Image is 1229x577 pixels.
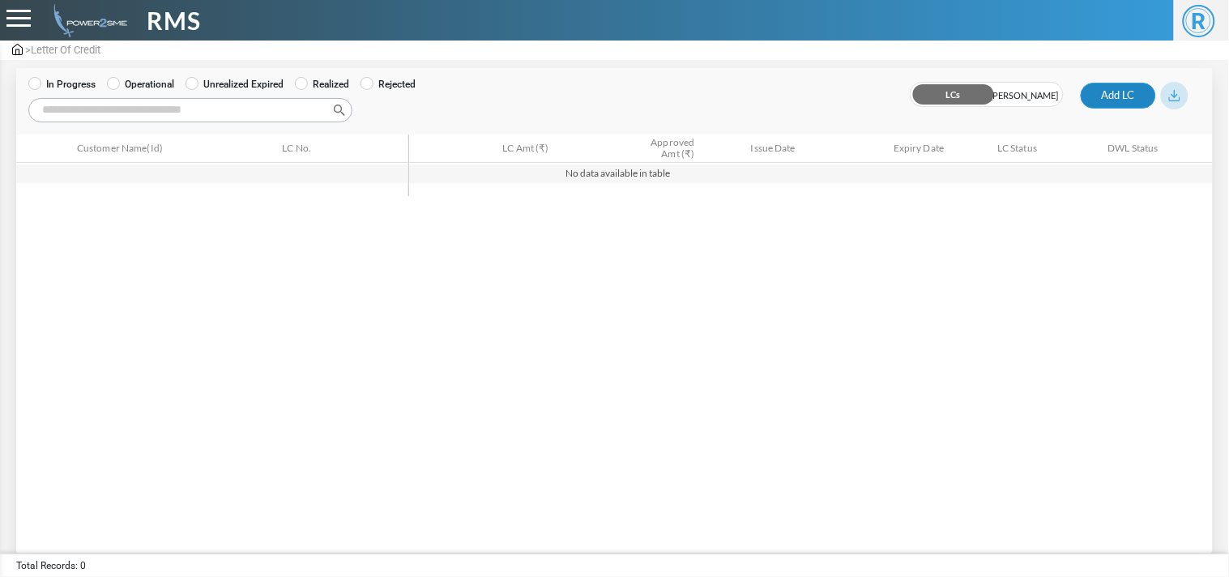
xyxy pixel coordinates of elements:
button: Add LC [1081,83,1156,109]
img: admin [12,44,23,55]
th: LC Status: activate to sort column ascending [992,135,1103,163]
th: Customer Name(Id): activate to sort column ascending [71,135,277,163]
label: Unrealized Expired [186,77,284,92]
label: Rejected [361,77,416,92]
td: No data available in table [16,164,1213,183]
th: Approved Amt (₹): activate to sort column ascending [555,135,701,163]
input: Search: [28,98,352,122]
th: DWL Status: activate to sort column ascending [1103,135,1214,163]
span: Letter Of Credit [31,44,100,56]
span: R [1183,5,1215,37]
th: Issue Date: activate to sort column ascending [701,135,847,163]
label: In Progress [28,77,96,92]
span: [PERSON_NAME] [987,83,1063,108]
th: Expiry Date: activate to sort column ascending [846,135,992,163]
img: admin [47,4,127,37]
span: Total Records: 0 [16,558,86,573]
img: download_blue.svg [1169,90,1180,101]
th: LC Amt (₹): activate to sort column ascending [409,135,555,163]
th: LC No.: activate to sort column ascending [277,135,408,163]
th: &nbsp;: activate to sort column descending [16,135,71,163]
label: Realized [295,77,349,92]
span: LCs [911,83,987,108]
label: Operational [107,77,174,92]
span: RMS [147,2,202,39]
